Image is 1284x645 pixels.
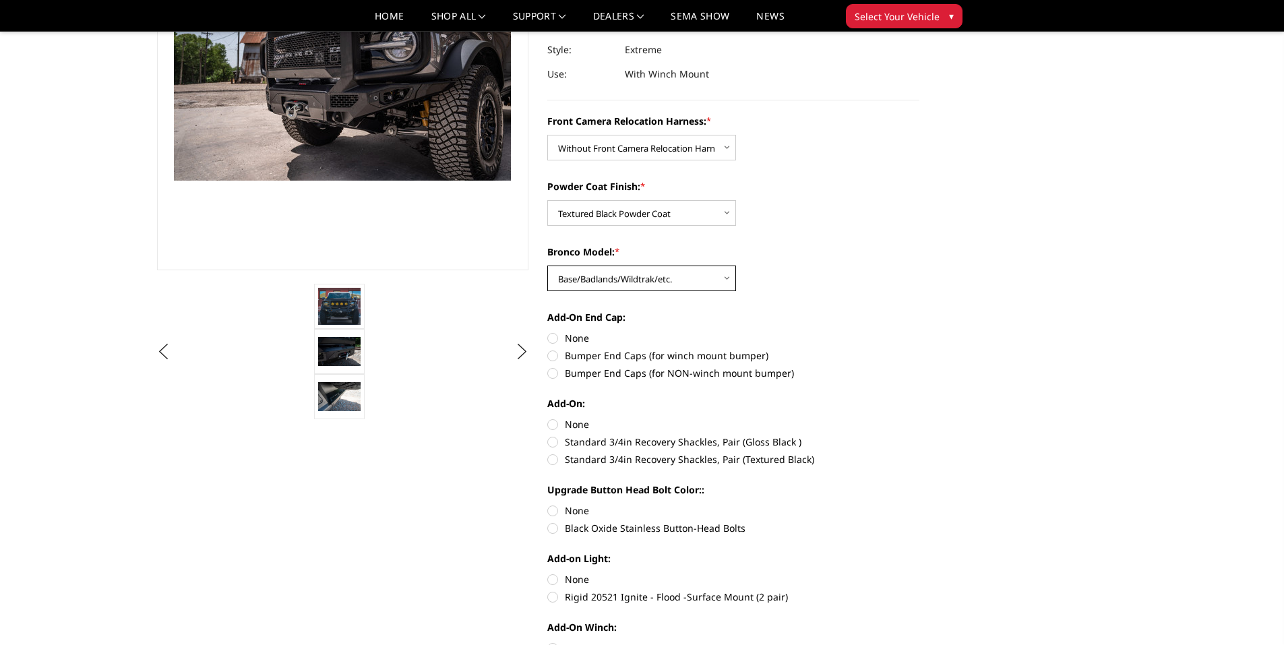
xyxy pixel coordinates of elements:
img: Bronco Extreme Front (winch mount) [318,288,361,324]
dd: With Winch Mount [625,62,709,86]
label: Bumper End Caps (for winch mount bumper) [547,348,919,363]
button: Previous [154,342,174,362]
label: None [547,572,919,586]
span: ▾ [949,9,954,23]
img: Fits Warn Zeon and Warn VR EVO series winches [318,337,361,365]
label: Standard 3/4in Recovery Shackles, Pair (Textured Black) [547,452,919,466]
img: Bronco Extreme Front (winch mount) [318,382,361,410]
label: Add-On End Cap: [547,310,919,324]
label: Bumper End Caps (for NON-winch mount bumper) [547,366,919,380]
button: Select Your Vehicle [846,4,962,28]
label: Black Oxide Stainless Button-Head Bolts [547,521,919,535]
dt: Style: [547,38,615,62]
label: None [547,503,919,518]
dt: Use: [547,62,615,86]
a: shop all [431,11,486,31]
label: None [547,417,919,431]
a: Support [513,11,566,31]
a: Dealers [593,11,644,31]
label: Upgrade Button Head Bolt Color:: [547,483,919,497]
span: Select Your Vehicle [855,9,940,24]
label: Rigid 20521 Ignite - Flood -Surface Mount (2 pair) [547,590,919,604]
a: Home [375,11,404,31]
label: Powder Coat Finish: [547,179,919,193]
dd: Extreme [625,38,662,62]
label: Add-On Winch: [547,620,919,634]
button: Next [512,342,532,362]
iframe: Chat Widget [1217,580,1284,645]
a: News [756,11,784,31]
label: Add-On: [547,396,919,410]
a: SEMA Show [671,11,729,31]
label: Bronco Model: [547,245,919,259]
label: Add-on Light: [547,551,919,565]
label: None [547,331,919,345]
label: Standard 3/4in Recovery Shackles, Pair (Gloss Black ) [547,435,919,449]
label: Front Camera Relocation Harness: [547,114,919,128]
